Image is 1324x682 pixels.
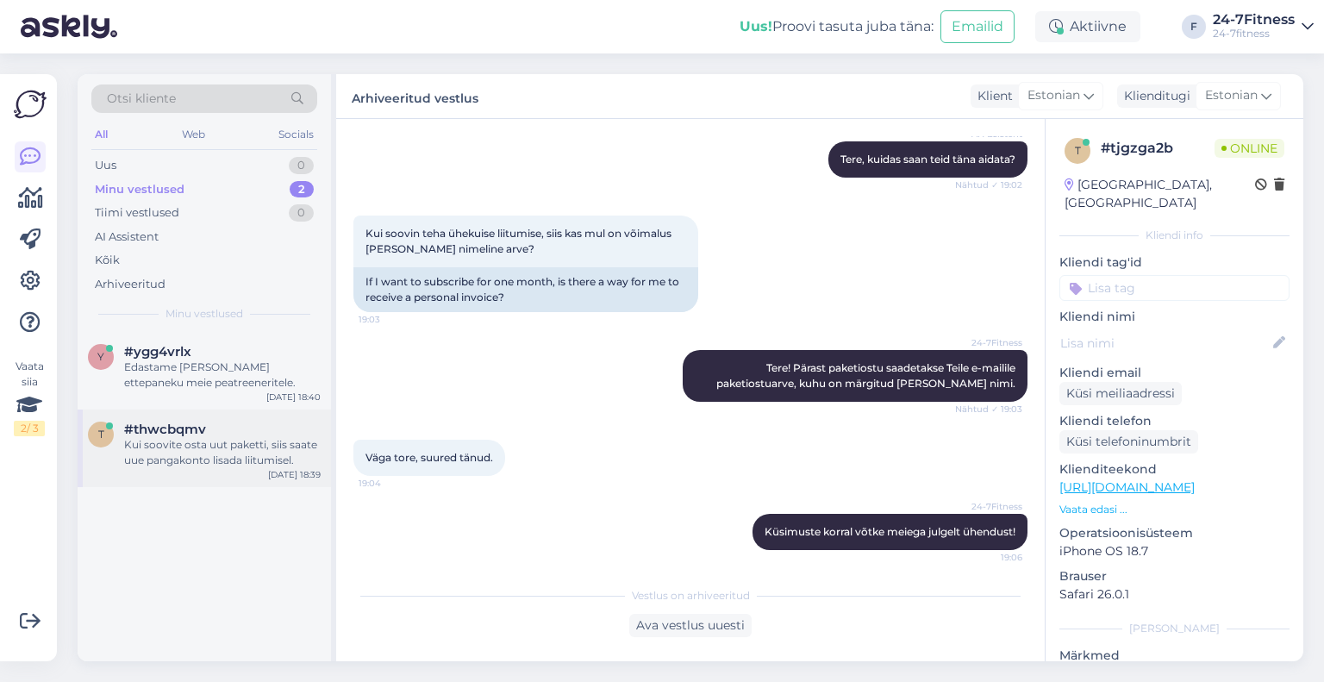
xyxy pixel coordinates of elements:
[958,551,1022,564] span: 19:06
[958,336,1022,349] span: 24-7Fitness
[14,88,47,121] img: Askly Logo
[178,123,209,146] div: Web
[1059,621,1290,636] div: [PERSON_NAME]
[765,525,1015,538] span: Küsimuste korral võtke meiega julgelt ühendust!
[97,350,104,363] span: y
[266,391,321,404] div: [DATE] 18:40
[1059,382,1182,405] div: Küsi meiliaadressi
[95,204,179,222] div: Tiimi vestlused
[740,18,772,34] b: Uus!
[268,468,321,481] div: [DATE] 18:39
[124,422,206,437] span: #thwcbqmv
[95,157,116,174] div: Uus
[840,153,1015,166] span: Tere, kuidas saan teid täna aidata?
[1059,275,1290,301] input: Lisa tag
[95,181,184,198] div: Minu vestlused
[1059,502,1290,517] p: Vaata edasi ...
[124,344,191,360] span: #ygg4vrlx
[353,267,698,312] div: If I want to subscribe for one month, is there a way for me to receive a personal invoice?
[1059,430,1198,454] div: Küsi telefoninumbrit
[1205,86,1258,105] span: Estonian
[365,227,674,255] span: Kui soovin teha ühekuise liitumise, siis kas mul on võimalus [PERSON_NAME] nimeline arve?
[716,361,1018,390] span: Tere! Pärast paketiostu saadetakse Teile e-mailile paketiostuarve, kuhu on märgitud [PERSON_NAME]...
[632,588,750,604] span: Vestlus on arhiveeritud
[1059,585,1290,604] p: Safari 26.0.1
[1027,86,1080,105] span: Estonian
[940,10,1015,43] button: Emailid
[1215,139,1284,158] span: Online
[95,276,165,293] div: Arhiveeritud
[1059,253,1290,272] p: Kliendi tag'id
[1059,412,1290,430] p: Kliendi telefon
[1035,11,1140,42] div: Aktiivne
[1117,87,1190,105] div: Klienditugi
[124,360,321,391] div: Edastame [PERSON_NAME] ettepaneku meie peatreeneritele.
[1059,308,1290,326] p: Kliendi nimi
[107,90,176,108] span: Otsi kliente
[289,204,314,222] div: 0
[958,500,1022,513] span: 24-7Fitness
[95,228,159,246] div: AI Assistent
[165,306,243,322] span: Minu vestlused
[14,359,45,436] div: Vaata siia
[1182,15,1206,39] div: F
[1101,138,1215,159] div: # tjgzga2b
[359,477,423,490] span: 19:04
[352,84,478,108] label: Arhiveeritud vestlus
[91,123,111,146] div: All
[1065,176,1255,212] div: [GEOGRAPHIC_DATA], [GEOGRAPHIC_DATA]
[1213,13,1314,41] a: 24-7Fitness24-7fitness
[1059,542,1290,560] p: iPhone OS 18.7
[1075,144,1081,157] span: t
[14,421,45,436] div: 2 / 3
[1059,524,1290,542] p: Operatsioonisüsteem
[365,451,493,464] span: Väga tore, suured tänud.
[98,428,104,441] span: t
[275,123,317,146] div: Socials
[95,252,120,269] div: Kõik
[1213,13,1295,27] div: 24-7Fitness
[289,157,314,174] div: 0
[1060,334,1270,353] input: Lisa nimi
[359,313,423,326] span: 19:03
[955,178,1022,191] span: Nähtud ✓ 19:02
[955,403,1022,416] span: Nähtud ✓ 19:03
[1059,460,1290,479] p: Klienditeekond
[740,16,934,37] div: Proovi tasuta juba täna:
[124,437,321,468] div: Kui soovite osta uut paketti, siis saate uue pangakonto lisada liitumisel.
[971,87,1013,105] div: Klient
[1059,364,1290,382] p: Kliendi email
[1059,567,1290,585] p: Brauser
[629,614,752,637] div: Ava vestlus uuesti
[1059,479,1195,495] a: [URL][DOMAIN_NAME]
[1059,228,1290,243] div: Kliendi info
[1213,27,1295,41] div: 24-7fitness
[290,181,314,198] div: 2
[1059,647,1290,665] p: Märkmed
